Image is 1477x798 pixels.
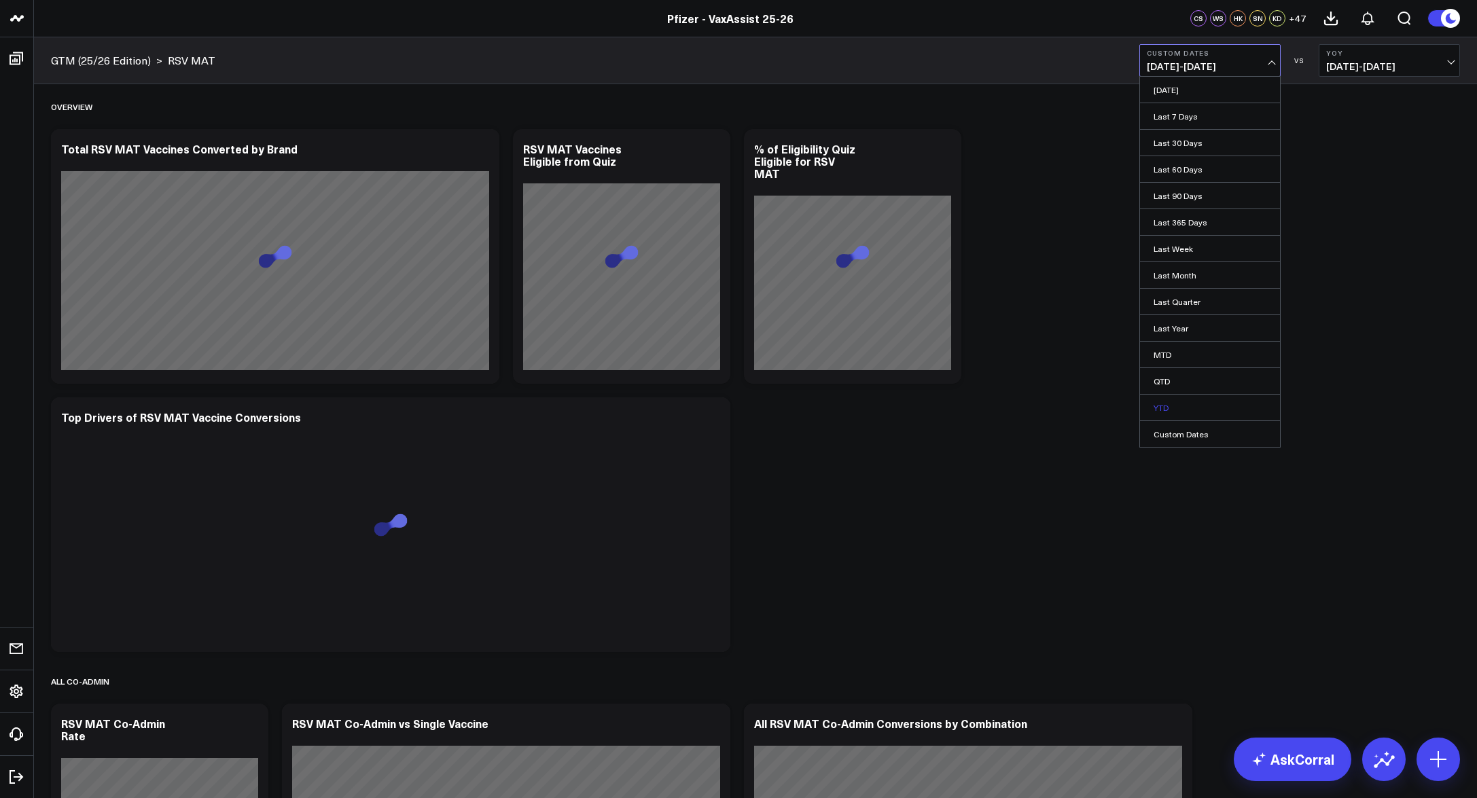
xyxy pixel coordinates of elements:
[1269,10,1285,26] div: KD
[1140,209,1280,235] a: Last 365 Days
[61,410,301,424] div: Top Drivers of RSV MAT Vaccine Conversions
[1147,49,1273,57] b: Custom Dates
[1287,56,1312,65] div: VS
[1140,395,1280,420] a: YTD
[51,53,162,68] div: >
[1326,49,1453,57] b: YoY
[1140,103,1280,129] a: Last 7 Days
[1140,130,1280,156] a: Last 30 Days
[1249,10,1266,26] div: SN
[61,716,165,743] div: RSV MAT Co-Admin Rate
[754,716,1027,731] div: All RSV MAT Co-Admin Conversions by Combination
[1190,10,1207,26] div: CS
[523,141,622,168] div: RSV MAT Vaccines Eligible from Quiz
[1140,183,1280,208] a: Last 90 Days
[61,141,298,156] div: Total RSV MAT Vaccines Converted by Brand
[292,716,488,731] div: RSV MAT Co-Admin vs Single Vaccine
[1234,738,1351,781] a: AskCorral
[1289,14,1306,23] span: + 47
[1140,156,1280,182] a: Last 60 Days
[1140,77,1280,103] a: [DATE]
[51,53,151,68] a: GTM (25/26 Edition)
[1140,262,1280,288] a: Last Month
[667,11,794,26] a: Pfizer - VaxAssist 25-26
[1140,342,1280,367] a: MTD
[1140,368,1280,394] a: QTD
[1139,44,1281,77] button: Custom Dates[DATE]-[DATE]
[1147,61,1273,72] span: [DATE] - [DATE]
[1140,315,1280,341] a: Last Year
[1319,44,1460,77] button: YoY[DATE]-[DATE]
[1140,236,1280,261] a: Last Week
[168,53,215,68] a: RSV MAT
[1326,61,1453,72] span: [DATE] - [DATE]
[51,666,109,697] div: ALL CO-ADMIN
[754,141,855,181] div: % of Eligibility Quiz Eligible for RSV MAT
[1140,289,1280,314] a: Last Quarter
[51,91,92,122] div: Overview
[1140,421,1280,447] a: Custom Dates
[1289,10,1306,26] button: +47
[1210,10,1226,26] div: WS
[1230,10,1246,26] div: HK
